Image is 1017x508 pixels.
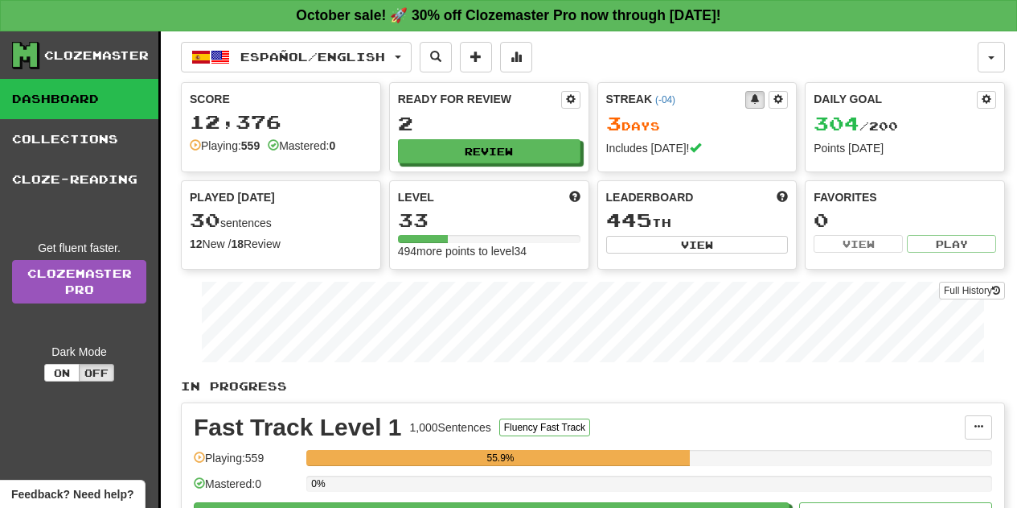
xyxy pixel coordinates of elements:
span: Played [DATE] [190,189,275,205]
div: New / Review [190,236,372,252]
span: 304 [814,112,859,134]
strong: 18 [231,237,244,250]
div: Includes [DATE]! [606,140,789,156]
button: On [44,364,80,382]
div: Score [190,91,372,107]
button: Add sentence to collection [460,42,492,72]
div: 1,000 Sentences [410,419,491,436]
button: Fluency Fast Track [499,419,590,436]
div: sentences [190,210,372,231]
strong: October sale! 🚀 30% off Clozemaster Pro now through [DATE]! [296,7,720,23]
button: Search sentences [420,42,452,72]
button: Full History [939,282,1005,299]
div: Mastered: [268,138,335,154]
strong: 12 [190,237,203,250]
button: More stats [500,42,532,72]
button: View [814,235,903,253]
button: Español/English [181,42,412,72]
div: Mastered: 0 [194,476,298,502]
div: Daily Goal [814,91,977,109]
div: Playing: [190,138,260,154]
div: 55.9% [311,450,690,466]
strong: 559 [241,139,260,152]
div: 2 [398,114,580,134]
div: Fast Track Level 1 [194,415,402,440]
span: Leaderboard [606,189,694,205]
div: Dark Mode [12,344,146,360]
strong: 0 [329,139,335,152]
a: (-04) [655,94,675,105]
div: Points [DATE] [814,140,996,156]
div: 12,376 [190,112,372,132]
div: Day s [606,114,789,134]
button: Off [79,364,114,382]
a: ClozemasterPro [12,260,146,304]
button: Review [398,139,580,163]
div: 0 [814,210,996,230]
span: 445 [606,209,652,231]
button: Play [907,235,996,253]
span: 3 [606,112,621,134]
span: Español / English [240,50,385,64]
div: Ready for Review [398,91,561,107]
span: Open feedback widget [11,486,133,502]
div: Favorites [814,189,996,205]
span: Score more points to level up [569,189,580,205]
div: 494 more points to level 34 [398,243,580,259]
span: / 200 [814,119,898,133]
button: View [606,236,789,254]
div: Streak [606,91,746,107]
div: 33 [398,210,580,230]
span: This week in points, UTC [777,189,788,205]
div: Playing: 559 [194,450,298,477]
div: Clozemaster [44,47,149,64]
p: In Progress [181,378,1005,394]
span: 30 [190,209,220,231]
span: Level [398,189,434,205]
div: th [606,210,789,231]
div: Get fluent faster. [12,240,146,256]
